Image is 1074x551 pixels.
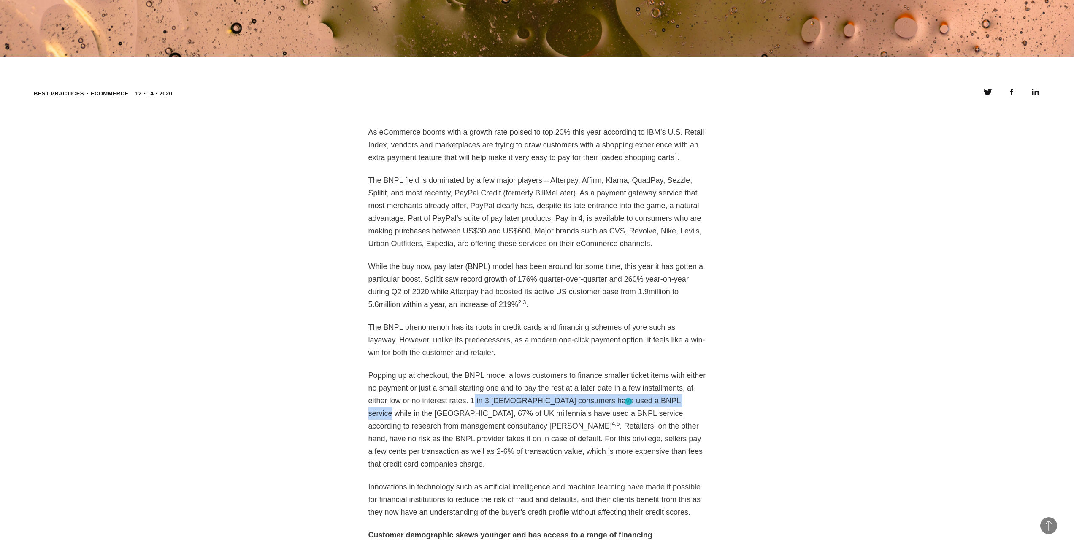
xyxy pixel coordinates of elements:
[368,369,706,470] p: Popping up at checkout, the BNPL model allows customers to finance smaller ticket items with eith...
[1040,517,1057,534] button: Back to Top
[368,260,706,311] p: While the buy now, pay later (BNPL) model has been around for some time, this year it has gotten ...
[34,90,84,97] a: Best practices
[368,531,652,539] strong: Customer demographic skews younger and has access to a range of financing
[612,421,620,427] sup: 4,5
[91,90,128,97] a: eCommerce
[518,299,526,305] sup: 2,3
[368,480,706,518] p: Innovations in technology such as artificial intelligence and machine learning have made it possi...
[674,152,678,158] sup: 1
[135,90,172,98] time: 12・14・2020
[368,126,706,164] p: As eCommerce booms with a growth rate poised to top 20% this year according to IBM’s U.S. Retail ...
[368,174,706,250] p: The BNPL field is dominated by a few major players – Afterpay, Affirm, Klarna, QuadPay, Sezzle, S...
[368,321,706,359] p: The BNPL phenomenon has its roots in credit cards and financing schemes of yore such as layaway. ...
